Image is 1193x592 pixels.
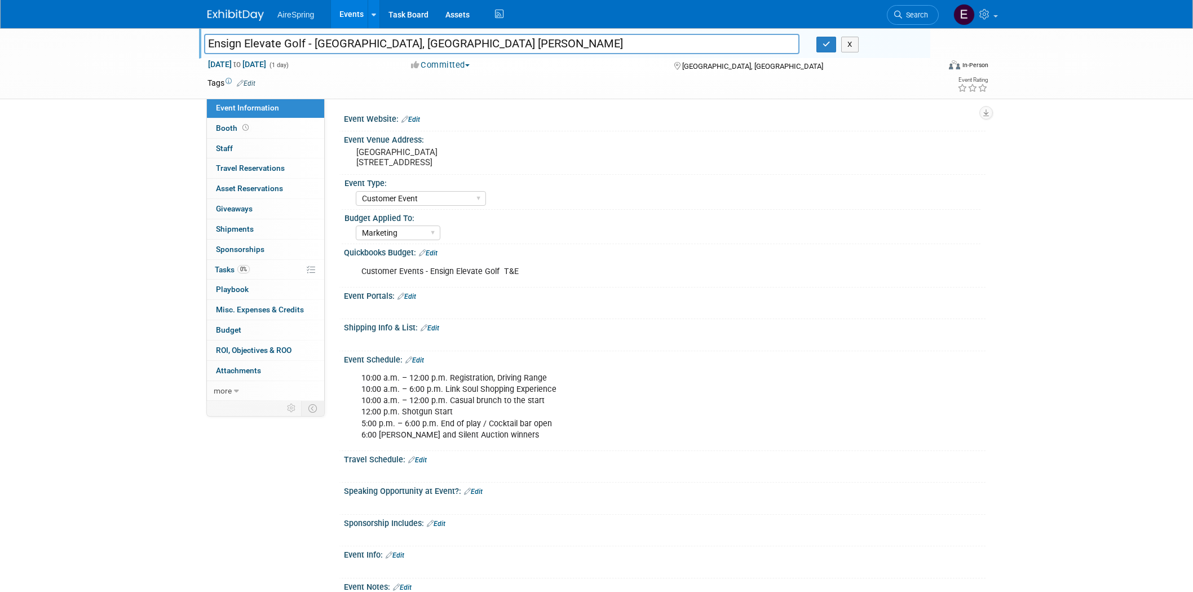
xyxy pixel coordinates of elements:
[354,260,861,283] div: Customer Events - Ensign Elevate Golf T&E
[344,483,986,497] div: Speaking Opportunity at Event?:
[207,361,324,381] a: Attachments
[949,60,960,69] img: Format-Inperson.png
[464,488,483,496] a: Edit
[277,10,314,19] span: AireSpring
[216,204,253,213] span: Giveaways
[344,515,986,529] div: Sponsorship Includes:
[216,224,254,233] span: Shipments
[682,62,823,70] span: [GEOGRAPHIC_DATA], [GEOGRAPHIC_DATA]
[841,37,859,52] button: X
[344,210,980,224] div: Budget Applied To:
[216,325,241,334] span: Budget
[237,265,250,273] span: 0%
[419,249,438,257] a: Edit
[207,260,324,280] a: Tasks0%
[207,381,324,401] a: more
[207,10,264,21] img: ExhibitDay
[207,179,324,198] a: Asset Reservations
[421,324,439,332] a: Edit
[344,244,986,259] div: Quickbooks Budget:
[872,59,988,76] div: Event Format
[344,351,986,366] div: Event Schedule:
[344,175,980,189] div: Event Type:
[386,551,404,559] a: Edit
[207,300,324,320] a: Misc. Expenses & Credits
[397,293,416,301] a: Edit
[207,280,324,299] a: Playbook
[207,98,324,118] a: Event Information
[207,219,324,239] a: Shipments
[216,366,261,375] span: Attachments
[408,456,427,464] a: Edit
[344,451,986,466] div: Travel Schedule:
[216,305,304,314] span: Misc. Expenses & Credits
[216,123,251,132] span: Booth
[207,320,324,340] a: Budget
[207,199,324,219] a: Giveaways
[344,319,986,334] div: Shipping Info & List:
[962,61,988,69] div: In-Person
[957,77,988,83] div: Event Rating
[216,285,249,294] span: Playbook
[887,5,939,25] a: Search
[344,111,986,125] div: Event Website:
[216,144,233,153] span: Staff
[427,520,445,528] a: Edit
[282,401,302,416] td: Personalize Event Tab Strip
[216,103,279,112] span: Event Information
[216,346,291,355] span: ROI, Objectives & ROO
[216,245,264,254] span: Sponsorships
[344,546,986,561] div: Event Info:
[356,147,599,167] pre: [GEOGRAPHIC_DATA] [STREET_ADDRESS]
[344,131,986,145] div: Event Venue Address:
[207,139,324,158] a: Staff
[902,11,928,19] span: Search
[344,288,986,302] div: Event Portals:
[207,77,255,89] td: Tags
[401,116,420,123] a: Edit
[405,356,424,364] a: Edit
[302,401,325,416] td: Toggle Event Tabs
[237,79,255,87] a: Edit
[268,61,289,69] span: (1 day)
[207,59,267,69] span: [DATE] [DATE]
[207,240,324,259] a: Sponsorships
[240,123,251,132] span: Booth not reserved yet
[216,184,283,193] span: Asset Reservations
[207,158,324,178] a: Travel Reservations
[393,584,412,591] a: Edit
[207,118,324,138] a: Booth
[215,265,250,274] span: Tasks
[354,367,861,446] div: 10:00 a.m. – 12:00 p.m. Registration, Driving Range 10:00 a.m. – 6:00 p.m. Link Soul Shopping Exp...
[216,164,285,173] span: Travel Reservations
[214,386,232,395] span: more
[953,4,975,25] img: erica arjona
[407,59,474,71] button: Committed
[232,60,242,69] span: to
[207,341,324,360] a: ROI, Objectives & ROO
